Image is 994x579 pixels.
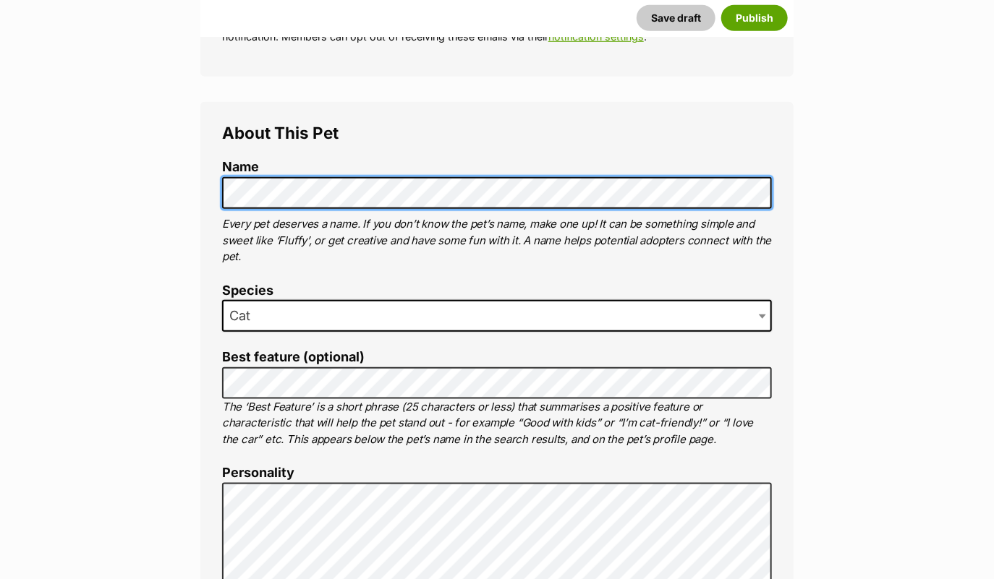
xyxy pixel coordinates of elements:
span: Cat [224,306,265,326]
label: Species [222,283,772,299]
label: Personality [222,466,772,481]
label: Best feature (optional) [222,350,772,365]
label: Name [222,160,772,175]
button: Save draft [637,5,715,31]
button: Publish [721,5,788,31]
span: Cat [222,300,772,332]
span: About This Pet [222,123,339,142]
p: Every pet deserves a name. If you don’t know the pet’s name, make one up! It can be something sim... [222,216,772,265]
p: The ‘Best Feature’ is a short phrase (25 characters or less) that summarises a positive feature o... [222,399,772,448]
